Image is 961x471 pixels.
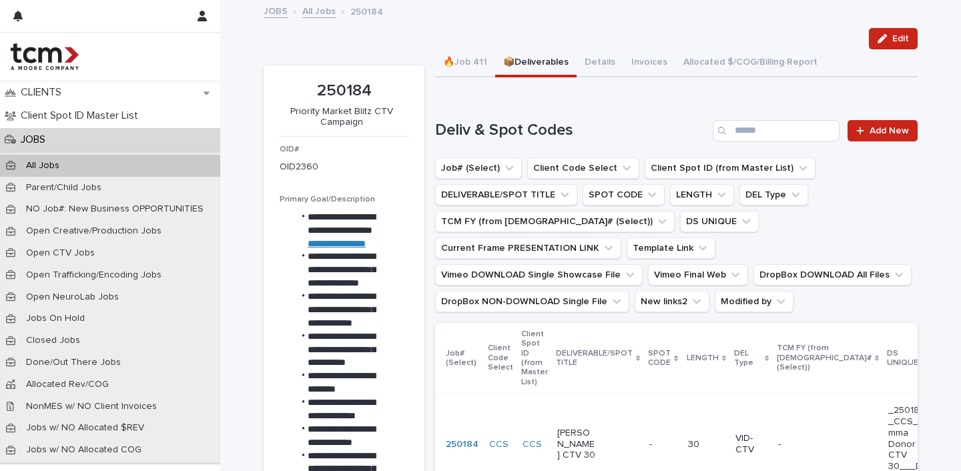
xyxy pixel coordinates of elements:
p: Priority Market Blitz CTV Campaign [280,106,403,129]
p: Open CTV Jobs [15,248,105,259]
button: Current Frame PRESENTATION LINK [435,238,621,259]
span: Edit [892,34,909,43]
p: - [649,436,655,450]
p: Client Code Select [488,341,513,375]
span: Add New [870,126,909,135]
span: Primary Goal/Description [280,195,375,203]
p: TCM FY (from [DEMOGRAPHIC_DATA]# (Select)) [777,341,872,375]
p: NonMES w/ NO Client Invoices [15,401,168,412]
button: 🔥Job 411 [435,49,495,77]
p: JOBS [15,133,56,146]
button: Vimeo Final Web [648,264,748,286]
button: Allocated $/COG/Billing Report [675,49,826,77]
button: DropBox DOWNLOAD All Files [753,264,912,286]
p: Open Creative/Production Jobs [15,225,172,237]
button: 📦Deliverables [495,49,577,77]
p: Client Spot ID (from Master List) [521,327,548,390]
button: Invoices [623,49,675,77]
button: DEL Type [739,184,808,205]
a: 250184 [446,439,478,450]
p: [PERSON_NAME] CTV 30 [557,428,597,461]
input: Search [713,120,840,141]
button: DS UNIQUE [680,211,759,232]
p: Allocated Rev/COG [15,379,119,390]
p: LENGTH [687,351,719,366]
button: DropBox NON-DOWNLOAD Single File [435,291,629,312]
a: All Jobs [302,3,336,18]
p: DELIVERABLE/SPOT TITLE [556,346,633,371]
p: Jobs w/ NO Allocated COG [15,444,152,456]
p: DEL Type [734,346,761,371]
p: - [778,439,818,450]
button: Job# (Select) [435,157,522,179]
p: Jobs w/ NO Allocated $REV [15,422,155,434]
button: Template Link [627,238,715,259]
button: Vimeo DOWNLOAD Single Showcase File [435,264,643,286]
p: 30 [688,439,725,450]
button: Client Code Select [527,157,639,179]
p: Closed Jobs [15,335,91,346]
p: Parent/Child Jobs [15,182,112,193]
button: SPOT CODE [583,184,665,205]
p: OID2360 [280,160,318,174]
button: TCM FY (from Job# (Select)) [435,211,675,232]
span: OID# [280,145,299,153]
p: 250184 [350,3,383,18]
h1: Deliv & Spot Codes [435,121,707,140]
p: Job# (Select) [446,346,480,371]
button: LENGTH [670,184,734,205]
button: DELIVERABLE/SPOT TITLE [435,184,577,205]
button: Details [577,49,623,77]
a: CCS [489,439,509,450]
p: VID-CTV [735,433,767,456]
a: CCS [523,439,542,450]
button: Client Spot ID (from Master List) [645,157,816,179]
p: Open Trafficking/Encoding Jobs [15,270,172,281]
p: 250184 [280,81,408,101]
p: Done/Out There Jobs [15,357,131,368]
p: CLIENTS [15,86,72,99]
a: JOBS [264,3,288,18]
p: Client Spot ID Master List [15,109,149,122]
p: NO Job#: New Business OPPORTUNITIES [15,203,214,215]
p: DS UNIQUE [887,346,922,371]
img: 4hMmSqQkux38exxPVZHQ [11,43,79,70]
button: Edit [869,28,918,49]
p: SPOT CODE [648,346,671,371]
p: Open NeuroLab Jobs [15,292,129,303]
button: Modified by [715,291,793,312]
p: Jobs On Hold [15,313,95,324]
a: Add New [848,120,918,141]
p: All Jobs [15,160,70,171]
button: New links2 [635,291,709,312]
